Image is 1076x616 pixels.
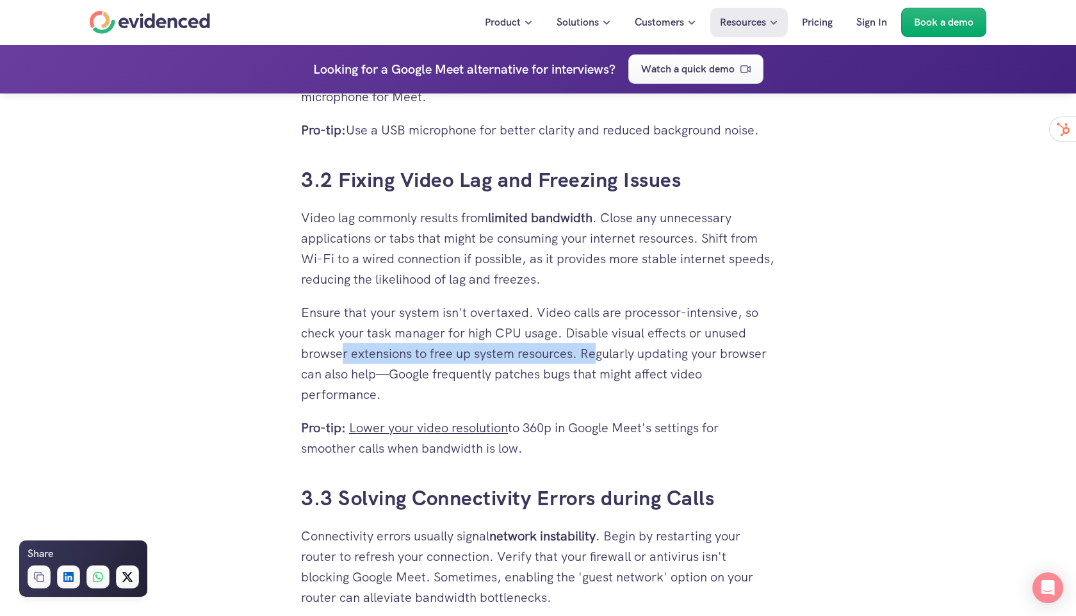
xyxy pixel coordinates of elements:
p: to 360p in Google Meet's settings for smoother calls when bandwidth is low. [301,417,775,458]
p: Watch a quick demo [641,61,735,77]
p: Solutions [557,14,599,31]
p: Ensure that your system isn't overtaxed. Video calls are processor-intensive, so check your task ... [301,302,775,405]
p: Video lag commonly results from . Close any unnecessary applications or tabs that might be consum... [301,207,775,289]
p: Pricing [802,14,833,31]
p: Customers [635,14,684,31]
p: Sign In [856,14,887,31]
strong: Pro-tip: [301,122,346,138]
p: Use a USB microphone for better clarity and reduced background noise. [301,120,775,140]
a: 3.3 Solving Connectivity Errors during Calls [301,485,714,512]
p: Book a demo [914,14,974,31]
strong: Pro-tip: [301,419,346,436]
p: Resources [720,14,766,31]
a: Sign In [847,8,897,37]
strong: limited bandwidth [488,209,592,226]
a: Watch a quick demo [628,54,763,84]
a: 3.2 Fixing Video Lag and Freezing Issues [301,166,681,193]
div: Open Intercom Messenger [1032,572,1063,603]
a: Book a demo [901,8,986,37]
strong: network instability [489,528,596,544]
a: Home [90,11,210,34]
h6: Share [28,546,53,562]
a: Pricing [792,8,842,37]
p: Connectivity errors usually signal . Begin by restarting your router to refresh your connection. ... [301,526,775,608]
h4: Looking for a Google Meet alternative for interviews? [313,59,615,79]
p: Product [485,14,521,31]
a: Lower your video resolution [349,419,508,436]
